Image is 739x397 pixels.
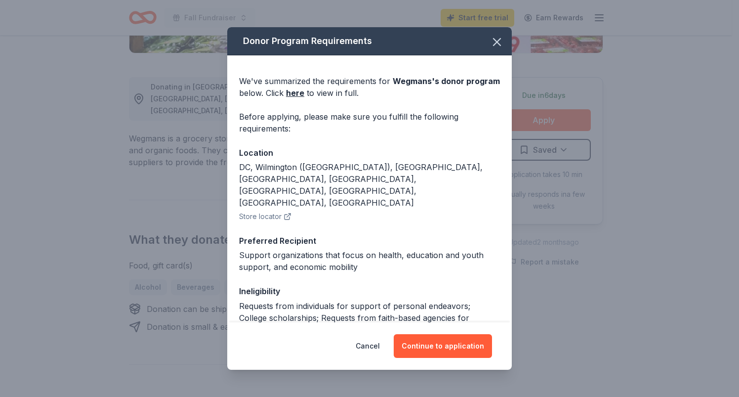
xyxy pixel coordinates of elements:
span: Wegmans 's donor program [393,76,500,86]
div: Donor Program Requirements [227,27,512,55]
a: here [286,87,304,99]
button: Store locator [239,211,291,222]
button: Continue to application [394,334,492,358]
div: Preferred Recipient [239,234,500,247]
button: Cancel [356,334,380,358]
div: DC, Wilmington ([GEOGRAPHIC_DATA]), [GEOGRAPHIC_DATA], [GEOGRAPHIC_DATA], [GEOGRAPHIC_DATA], [GEO... [239,161,500,209]
div: Before applying, please make sure you fulfill the following requirements: [239,111,500,134]
div: Support organizations that focus on health, education and youth support, and economic mobility [239,249,500,273]
div: Requests from individuals for support of personal endeavors; College scholarships; Requests from ... [239,300,500,371]
div: Ineligibility [239,285,500,298]
div: Location [239,146,500,159]
div: We've summarized the requirements for below. Click to view in full. [239,75,500,99]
